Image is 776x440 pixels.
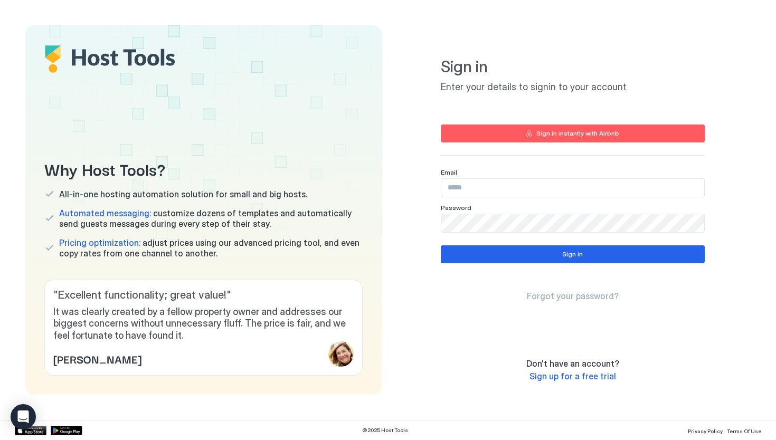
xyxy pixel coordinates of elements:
button: Sign in instantly with Airbnb [441,125,705,142]
span: " Excellent functionality; great value! " [53,289,354,302]
span: Enter your details to signin to your account [441,81,705,93]
span: adjust prices using our advanced pricing tool, and even copy rates from one channel to another. [59,237,363,259]
span: customize dozens of templates and automatically send guests messages during every step of their s... [59,208,363,229]
span: Sign in [441,57,705,77]
span: It was clearly created by a fellow property owner and addresses our biggest concerns without unne... [53,306,354,342]
span: All-in-one hosting automation solution for small and big hosts. [59,189,307,199]
span: Pricing optimization: [59,237,140,248]
span: Password [441,204,471,212]
div: profile [328,341,354,367]
span: Why Host Tools? [44,157,363,180]
span: Automated messaging: [59,208,151,218]
div: Sign in [562,250,583,259]
span: Terms Of Use [727,428,761,434]
a: Privacy Policy [688,425,723,436]
span: Don't have an account? [526,358,619,369]
span: Privacy Policy [688,428,723,434]
a: App Store [15,426,46,435]
a: Forgot your password? [527,291,619,302]
input: Input Field [441,214,704,232]
button: Sign in [441,245,705,263]
a: Sign up for a free trial [529,371,616,382]
a: Google Play Store [51,426,82,435]
span: Email [441,168,457,176]
div: Open Intercom Messenger [11,404,36,429]
input: Input Field [441,179,704,197]
span: [PERSON_NAME] [53,351,141,367]
span: © 2025 Host Tools [362,427,408,434]
a: Terms Of Use [727,425,761,436]
div: Sign in instantly with Airbnb [536,129,619,138]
